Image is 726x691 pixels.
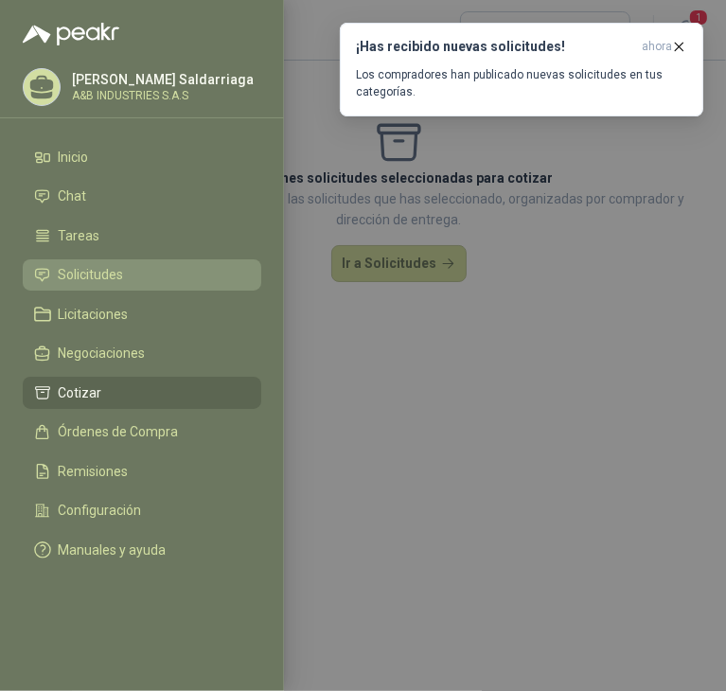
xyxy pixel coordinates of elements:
[23,377,261,409] a: Cotizar
[23,23,119,45] img: Logo peakr
[23,259,261,292] a: Solicitudes
[23,338,261,370] a: Negociaciones
[59,307,129,322] span: Licitaciones
[59,188,87,204] span: Chat
[356,39,634,55] h3: ¡Has recibido nuevas solicitudes!
[340,23,703,116] button: ¡Has recibido nuevas solicitudes!ahora Los compradores han publicado nuevas solicitudes en tus ca...
[59,150,89,165] span: Inicio
[23,416,261,449] a: Órdenes de Compra
[59,267,124,282] span: Solicitudes
[59,385,102,400] span: Cotizar
[23,534,261,566] a: Manuales y ayuda
[59,503,142,518] span: Configuración
[23,181,261,213] a: Chat
[59,228,100,243] span: Tareas
[23,455,261,487] a: Remisiones
[59,542,167,558] span: Manuales y ayuda
[59,464,129,479] span: Remisiones
[642,39,672,55] span: ahora
[23,298,261,330] a: Licitaciones
[23,220,261,252] a: Tareas
[23,141,261,173] a: Inicio
[59,424,179,439] span: Órdenes de Compra
[72,73,254,86] p: [PERSON_NAME] Saldarriaga
[59,345,146,361] span: Negociaciones
[356,66,687,100] p: Los compradores han publicado nuevas solicitudes en tus categorías.
[72,90,254,101] p: A&B INDUSTRIES S.A.S
[23,495,261,527] a: Configuración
